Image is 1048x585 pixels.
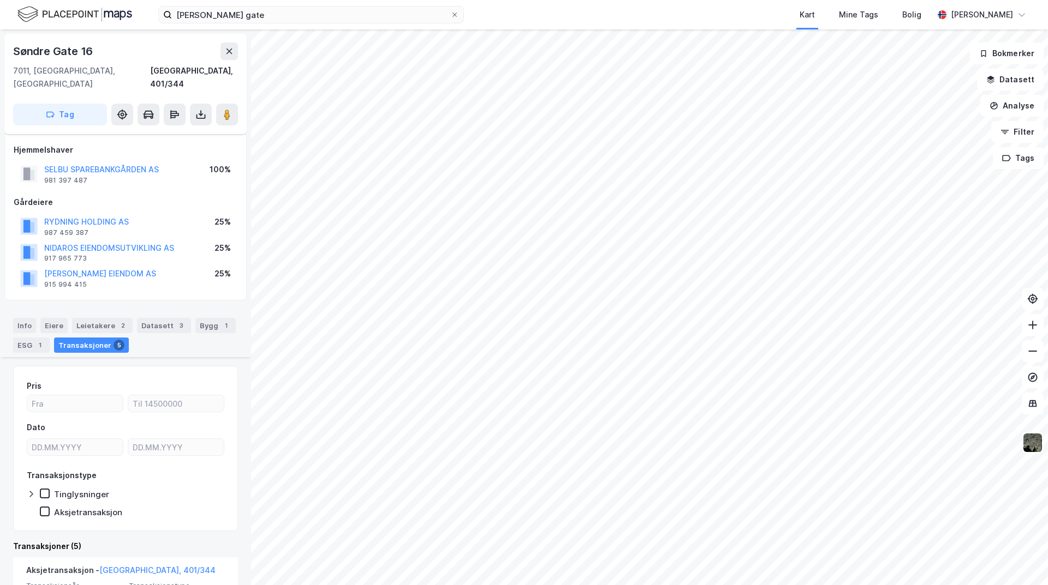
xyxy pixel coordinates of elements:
div: 25% [215,267,231,280]
div: 5 [114,340,124,351]
div: Gårdeiere [14,196,237,209]
div: 25% [215,242,231,255]
div: 1 [34,340,45,351]
div: Transaksjonstype [27,469,97,482]
input: Fra [27,395,123,412]
a: [GEOGRAPHIC_DATA], 401/344 [99,565,216,575]
div: Mine Tags [839,8,878,21]
button: Tag [13,104,107,125]
div: Bygg [195,318,236,333]
div: Transaksjoner [54,337,129,353]
button: Datasett [977,69,1044,91]
div: Pris [27,379,41,393]
div: Dato [27,421,45,434]
input: DD.MM.YYYY [128,439,224,455]
div: Datasett [137,318,191,333]
div: 915 994 415 [44,280,87,289]
div: Hjemmelshaver [14,143,237,156]
div: 25% [215,215,231,228]
img: 9k= [1022,432,1043,453]
div: Aksjetransaksjon - [26,564,216,581]
div: Eiere [40,318,68,333]
button: Tags [993,147,1044,169]
button: Analyse [980,95,1044,117]
div: 7011, [GEOGRAPHIC_DATA], [GEOGRAPHIC_DATA] [13,64,150,91]
iframe: Chat Widget [993,533,1048,585]
input: Til 14500000 [128,395,224,412]
img: logo.f888ab2527a4732fd821a326f86c7f29.svg [17,5,132,24]
div: Info [13,318,36,333]
div: 987 459 387 [44,228,88,237]
button: Bokmerker [970,43,1044,64]
div: 981 397 487 [44,176,87,185]
div: [GEOGRAPHIC_DATA], 401/344 [150,64,238,91]
div: Tinglysninger [54,489,109,499]
div: Bolig [902,8,921,21]
input: DD.MM.YYYY [27,439,123,455]
div: Transaksjoner (5) [13,540,238,553]
div: Søndre Gate 16 [13,43,95,60]
button: Filter [991,121,1044,143]
div: 2 [117,320,128,331]
div: Kart [800,8,815,21]
input: Søk på adresse, matrikkel, gårdeiere, leietakere eller personer [172,7,450,23]
div: 100% [210,163,231,176]
div: [PERSON_NAME] [951,8,1013,21]
div: ESG [13,337,50,353]
div: Leietakere [72,318,133,333]
div: 917 965 773 [44,254,87,263]
div: 3 [176,320,187,331]
div: Kontrollprogram for chat [993,533,1048,585]
div: Aksjetransaksjon [54,507,122,517]
div: 1 [221,320,231,331]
